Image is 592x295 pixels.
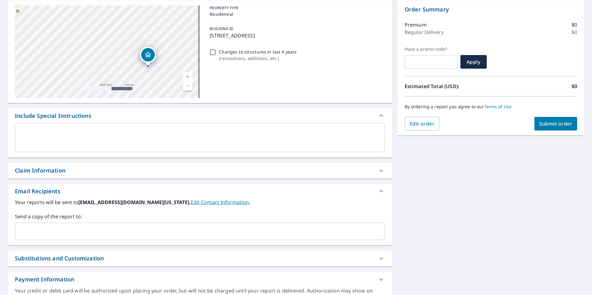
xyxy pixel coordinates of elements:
p: ( renovations, additions, etc. ) [219,55,297,62]
a: EditContactInfo [191,199,250,206]
label: Send a copy of the report to: [15,213,385,220]
div: Substitutions and Customization [7,250,392,266]
button: Edit order [405,117,440,130]
p: $0 [572,21,577,28]
p: Order Summary [405,5,577,14]
div: Email Recipients [7,184,392,199]
b: [EMAIL_ADDRESS][DOMAIN_NAME][US_STATE]. [78,199,191,206]
div: Include Special Instructions [15,112,91,120]
p: BUILDING ID [210,26,233,31]
p: By ordering a report you agree to our [405,104,577,109]
p: $0 [572,28,577,36]
p: Residential [210,11,382,17]
div: Payment Information [7,271,392,287]
a: Current Level 15, Zoom Out [183,81,192,91]
a: Terms of Use [484,104,512,109]
span: Apply [465,58,482,65]
p: PROPERTY TYPE [210,5,382,11]
div: Include Special Instructions [7,108,392,123]
p: Changes to structures in last 4 years [219,49,297,55]
p: Regular Delivery [405,28,444,36]
label: Have a promo code? [405,46,458,52]
div: Substitutions and Customization [15,254,104,263]
div: Dropped pin, building 1, Residential property, 623 Arrowhead Dr Sidney, OH 45365 [140,47,156,66]
div: Email Recipients [15,187,60,195]
button: Apply [460,55,487,69]
p: $0 [572,83,577,90]
span: Submit order [539,120,572,127]
a: Current Level 15, Zoom In [183,72,192,81]
span: Edit order [410,120,435,127]
button: Submit order [534,117,577,130]
p: Estimated Total (USD): [405,83,491,90]
label: Your reports will be sent to [15,199,385,206]
div: Payment Information [15,275,74,284]
p: [STREET_ADDRESS] [210,32,382,39]
p: Premium [405,21,427,28]
div: Claim Information [15,166,65,175]
div: Claim Information [7,163,392,178]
